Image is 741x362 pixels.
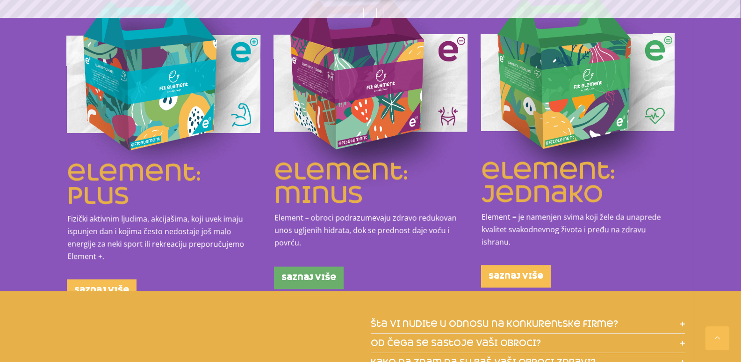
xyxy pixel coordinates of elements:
p: Element = je namenjen svima koji žele da unaprede kvalitet svakodnevnog života i pređu na zdravu ... [482,211,674,249]
span: saznaj više [281,274,336,281]
a: element: jednako [482,155,616,209]
a: saznaj više [274,266,344,289]
span: saznaj više [74,287,129,294]
span: saznaj više [489,273,543,280]
a: element: minus [274,156,408,210]
span: od čega se sastoje vaši obroci? [371,339,541,348]
a: saznaj više [481,265,551,288]
p: Element – obroci podrazumevaju zdravo redukovan unos ugljenih hidrata, dok se prednost daje voću ... [274,212,467,250]
a: element: plus [67,157,201,211]
p: Fizički aktivnim ljudima, akcijašima, koji uvek imaju ispunjen dan i kojima često nedostaje još m... [67,213,259,263]
a: saznaj više [67,279,137,302]
span: šta vi nudite u odnosu na konkurentske firme? [371,319,618,329]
